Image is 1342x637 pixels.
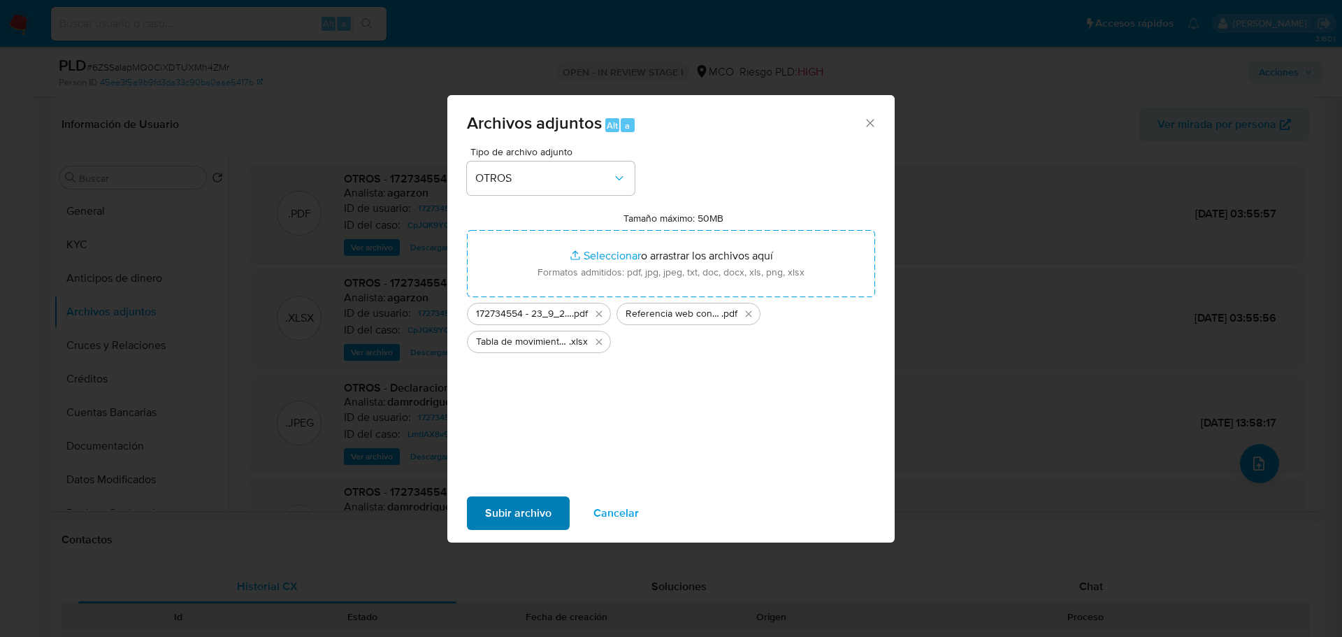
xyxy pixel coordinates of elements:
[591,306,607,322] button: Eliminar 172734554 - 23_9_2025.pdf
[626,307,721,321] span: Referencia web contraparte
[470,147,638,157] span: Tipo de archivo adjunto
[607,119,618,132] span: Alt
[476,307,572,321] span: 172734554 - 23_9_2025
[575,496,657,530] button: Cancelar
[572,307,588,321] span: .pdf
[485,498,551,529] span: Subir archivo
[467,496,570,530] button: Subir archivo
[623,212,723,224] label: Tamaño máximo: 50MB
[593,498,639,529] span: Cancelar
[863,116,876,129] button: Cerrar
[721,307,737,321] span: .pdf
[476,335,569,349] span: Tabla de movimientos 172734554
[467,297,875,353] ul: Archivos seleccionados
[625,119,630,132] span: a
[591,334,607,350] button: Eliminar Tabla de movimientos 172734554.xlsx
[467,110,602,135] span: Archivos adjuntos
[740,306,757,322] button: Eliminar Referencia web contraparte.pdf
[467,162,635,195] button: OTROS
[569,335,588,349] span: .xlsx
[475,171,612,185] span: OTROS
